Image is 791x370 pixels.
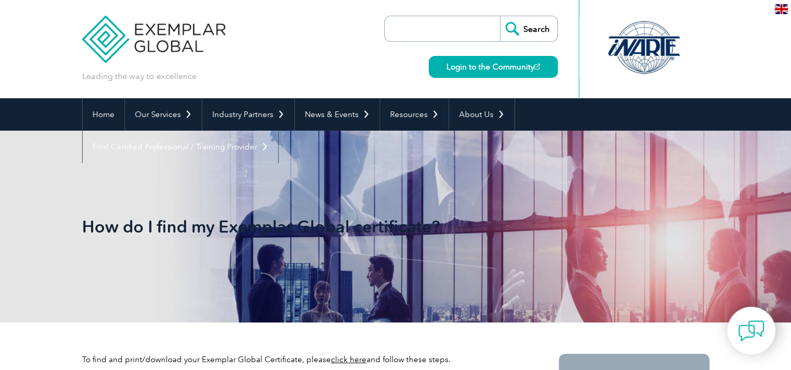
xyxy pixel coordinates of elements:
[429,56,558,78] a: Login to the Community
[500,16,557,41] input: Search
[82,354,521,365] p: To find and print/download your Exemplar Global Certificate, please and follow these steps.
[82,216,484,237] h1: How do I find my Exemplar Global certificate?
[331,355,366,364] a: click here
[82,71,197,82] p: Leading the way to excellence
[125,98,202,131] a: Our Services
[83,98,124,131] a: Home
[449,98,514,131] a: About Us
[295,98,380,131] a: News & Events
[738,318,764,344] img: contact-chat.png
[534,64,540,70] img: open_square.png
[380,98,449,131] a: Resources
[83,131,278,163] a: Find Certified Professional / Training Provider
[202,98,294,131] a: Industry Partners
[775,4,788,14] img: en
